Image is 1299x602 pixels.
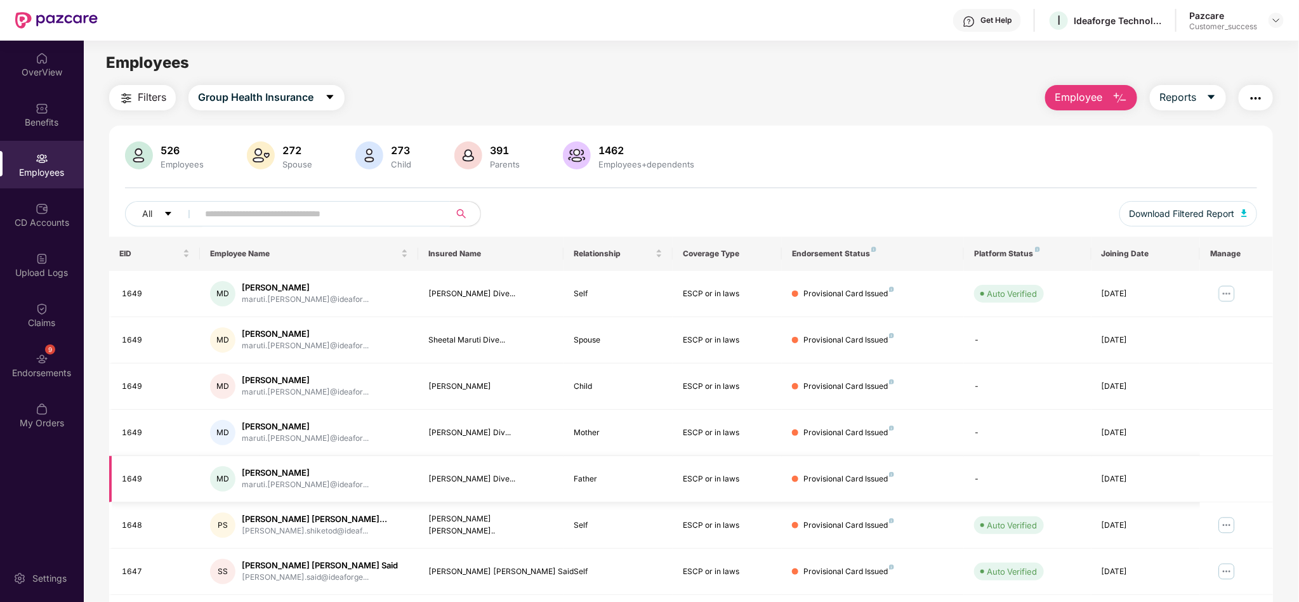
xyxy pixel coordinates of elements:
td: - [964,456,1091,502]
img: svg+xml;base64,PHN2ZyB4bWxucz0iaHR0cDovL3d3dy53My5vcmcvMjAwMC9zdmciIHdpZHRoPSI4IiBoZWlnaHQ9IjgiIH... [889,287,894,292]
div: SS [210,559,235,584]
div: 1649 [122,334,190,346]
div: Self [574,566,663,578]
div: ESCP or in laws [683,381,772,393]
div: Employees+dependents [596,159,697,169]
span: Reports [1159,89,1196,105]
div: 1647 [122,566,190,578]
div: Child [574,381,663,393]
button: Allcaret-down [125,201,202,226]
th: Relationship [564,237,673,271]
div: Get Help [980,15,1012,25]
div: Father [574,473,663,485]
div: Spouse [574,334,663,346]
img: svg+xml;base64,PHN2ZyB4bWxucz0iaHR0cDovL3d3dy53My5vcmcvMjAwMC9zdmciIHdpZHRoPSIyNCIgaGVpZ2h0PSIyNC... [119,91,134,106]
img: svg+xml;base64,PHN2ZyB4bWxucz0iaHR0cDovL3d3dy53My5vcmcvMjAwMC9zdmciIHhtbG5zOnhsaW5rPSJodHRwOi8vd3... [247,141,275,169]
span: Employee [1055,89,1102,105]
td: - [964,363,1091,410]
img: svg+xml;base64,PHN2ZyBpZD0iU2V0dGluZy0yMHgyMCIgeG1sbnM9Imh0dHA6Ly93d3cudzMub3JnLzIwMDAvc3ZnIiB3aW... [13,572,26,585]
div: Provisional Card Issued [803,334,894,346]
span: caret-down [1206,92,1217,103]
div: [DATE] [1102,473,1190,485]
div: 9 [45,344,55,355]
div: [PERSON_NAME] [242,328,369,340]
img: svg+xml;base64,PHN2ZyB4bWxucz0iaHR0cDovL3d3dy53My5vcmcvMjAwMC9zdmciIHhtbG5zOnhsaW5rPSJodHRwOi8vd3... [125,141,153,169]
div: maruti.[PERSON_NAME]@ideafor... [242,294,369,306]
div: 1649 [122,288,190,300]
div: 272 [280,144,315,157]
div: [PERSON_NAME] [PERSON_NAME]... [242,513,387,525]
div: 391 [487,144,522,157]
div: Platform Status [974,249,1081,259]
div: [PERSON_NAME] [PERSON_NAME] Said [242,559,398,572]
div: Provisional Card Issued [803,381,894,393]
button: Group Health Insurancecaret-down [188,85,345,110]
td: - [964,410,1091,456]
div: [PERSON_NAME] [PERSON_NAME].. [428,513,553,537]
img: svg+xml;base64,PHN2ZyB4bWxucz0iaHR0cDovL3d3dy53My5vcmcvMjAwMC9zdmciIHdpZHRoPSI4IiBoZWlnaHQ9IjgiIH... [889,379,894,384]
img: svg+xml;base64,PHN2ZyB4bWxucz0iaHR0cDovL3d3dy53My5vcmcvMjAwMC9zdmciIHhtbG5zOnhsaW5rPSJodHRwOi8vd3... [563,141,591,169]
div: [DATE] [1102,520,1190,532]
div: 1649 [122,427,190,439]
img: svg+xml;base64,PHN2ZyBpZD0iRHJvcGRvd24tMzJ4MzIiIHhtbG5zPSJodHRwOi8vd3d3LnczLm9yZy8yMDAwL3N2ZyIgd2... [1271,15,1281,25]
div: ESCP or in laws [683,288,772,300]
span: search [449,209,474,219]
div: Provisional Card Issued [803,520,894,532]
th: Joining Date [1091,237,1201,271]
img: svg+xml;base64,PHN2ZyBpZD0iQ0RfQWNjb3VudHMiIGRhdGEtbmFtZT0iQ0QgQWNjb3VudHMiIHhtbG5zPSJodHRwOi8vd3... [36,202,48,215]
img: svg+xml;base64,PHN2ZyB4bWxucz0iaHR0cDovL3d3dy53My5vcmcvMjAwMC9zdmciIHhtbG5zOnhsaW5rPSJodHRwOi8vd3... [1112,91,1128,106]
div: Provisional Card Issued [803,473,894,485]
div: Auto Verified [987,565,1038,578]
img: svg+xml;base64,PHN2ZyB4bWxucz0iaHR0cDovL3d3dy53My5vcmcvMjAwMC9zdmciIHdpZHRoPSIyNCIgaGVpZ2h0PSIyNC... [1248,91,1263,106]
div: ESCP or in laws [683,427,772,439]
div: MD [210,374,235,399]
div: Pazcare [1189,10,1257,22]
div: Auto Verified [987,519,1038,532]
span: caret-down [164,209,173,219]
img: svg+xml;base64,PHN2ZyB4bWxucz0iaHR0cDovL3d3dy53My5vcmcvMjAwMC9zdmciIHdpZHRoPSI4IiBoZWlnaHQ9IjgiIH... [889,333,894,338]
img: svg+xml;base64,PHN2ZyB4bWxucz0iaHR0cDovL3d3dy53My5vcmcvMjAwMC9zdmciIHhtbG5zOnhsaW5rPSJodHRwOi8vd3... [1241,209,1248,217]
div: maruti.[PERSON_NAME]@ideafor... [242,479,369,491]
div: 1462 [596,144,697,157]
div: MD [210,327,235,353]
div: ESCP or in laws [683,473,772,485]
div: Mother [574,427,663,439]
img: svg+xml;base64,PHN2ZyB4bWxucz0iaHR0cDovL3d3dy53My5vcmcvMjAwMC9zdmciIHdpZHRoPSI4IiBoZWlnaHQ9IjgiIH... [1035,247,1040,252]
div: [PERSON_NAME] Dive... [428,473,553,485]
span: Group Health Insurance [198,89,313,105]
div: Ideaforge Technology Ltd [1074,15,1163,27]
img: svg+xml;base64,PHN2ZyB4bWxucz0iaHR0cDovL3d3dy53My5vcmcvMjAwMC9zdmciIHhtbG5zOnhsaW5rPSJodHRwOi8vd3... [454,141,482,169]
img: manageButton [1217,515,1237,535]
div: [DATE] [1102,427,1190,439]
img: svg+xml;base64,PHN2ZyBpZD0iTXlfT3JkZXJzIiBkYXRhLW5hbWU9Ik15IE9yZGVycyIgeG1sbnM9Imh0dHA6Ly93d3cudz... [36,403,48,416]
td: - [964,317,1091,363]
div: [DATE] [1102,381,1190,393]
div: [PERSON_NAME].shiketod@ideaf... [242,525,387,537]
div: [PERSON_NAME].said@ideaforge... [242,572,398,584]
img: svg+xml;base64,PHN2ZyBpZD0iSGVscC0zMngzMiIgeG1sbnM9Imh0dHA6Ly93d3cudzMub3JnLzIwMDAvc3ZnIiB3aWR0aD... [963,15,975,28]
div: [DATE] [1102,566,1190,578]
div: maruti.[PERSON_NAME]@ideafor... [242,433,369,445]
div: [DATE] [1102,288,1190,300]
img: New Pazcare Logo [15,12,98,29]
div: 1648 [122,520,190,532]
div: Self [574,288,663,300]
div: maruti.[PERSON_NAME]@ideafor... [242,386,369,398]
img: svg+xml;base64,PHN2ZyBpZD0iSG9tZSIgeG1sbnM9Imh0dHA6Ly93d3cudzMub3JnLzIwMDAvc3ZnIiB3aWR0aD0iMjAiIG... [36,52,48,65]
div: 526 [158,144,206,157]
div: PS [210,513,235,538]
span: Employees [106,53,189,72]
button: Download Filtered Report [1119,201,1258,226]
span: Download Filtered Report [1130,207,1235,221]
div: Endorsement Status [792,249,954,259]
span: All [142,207,152,221]
div: MD [210,420,235,445]
div: [PERSON_NAME] [428,381,553,393]
img: svg+xml;base64,PHN2ZyBpZD0iRW5kb3JzZW1lbnRzIiB4bWxucz0iaHR0cDovL3d3dy53My5vcmcvMjAwMC9zdmciIHdpZH... [36,353,48,365]
div: ESCP or in laws [683,334,772,346]
div: [PERSON_NAME] [242,374,369,386]
button: search [449,201,481,226]
div: Parents [487,159,522,169]
span: caret-down [325,92,335,103]
th: Insured Name [418,237,564,271]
